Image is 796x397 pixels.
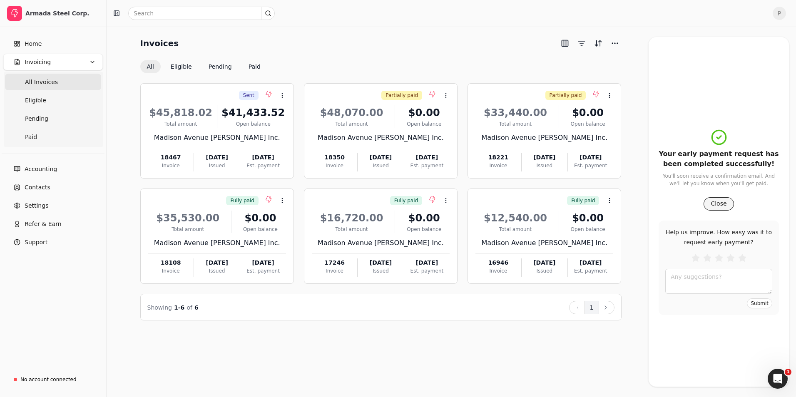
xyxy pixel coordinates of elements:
a: Contacts [3,179,103,196]
span: Pending [25,114,48,123]
div: Open balance [398,120,450,128]
div: Invoice filter options [140,60,267,73]
div: [DATE] [358,153,403,162]
button: Invoicing [3,54,103,70]
div: Issued [358,162,403,169]
a: Eligible [5,92,101,109]
span: Eligible [25,96,46,105]
div: $35,530.00 [148,211,228,226]
div: Est. payment [240,267,286,275]
h2: Invoices [140,37,179,50]
span: 6 [194,304,199,311]
div: Total amount [148,120,214,128]
button: Pending [202,60,239,73]
a: Accounting [3,161,103,177]
div: $12,540.00 [475,211,555,226]
div: [DATE] [194,153,240,162]
span: Support [25,238,47,247]
div: $0.00 [398,211,450,226]
span: Fully paid [230,197,254,204]
div: Total amount [475,120,555,128]
div: 18467 [148,153,194,162]
div: [DATE] [568,258,613,267]
div: 18221 [475,153,521,162]
a: Settings [3,197,103,214]
div: No account connected [20,376,77,383]
div: Open balance [221,120,286,128]
span: Paid [25,133,37,141]
button: Eligible [164,60,199,73]
button: 1 [585,301,599,314]
div: Help us improve. How easy was it to request early payment? [665,227,772,247]
div: Total amount [475,226,555,233]
div: [DATE] [522,153,567,162]
span: Fully paid [571,197,595,204]
div: Invoice [148,162,194,169]
span: Partially paid [550,92,582,99]
span: Home [25,40,42,48]
div: Est. payment [240,162,286,169]
a: Home [3,35,103,52]
div: $45,818.02 [148,105,214,120]
button: Refer & Earn [3,216,103,232]
span: Contacts [25,183,50,192]
div: [DATE] [404,258,450,267]
div: $0.00 [398,105,450,120]
button: Close [704,197,734,211]
div: Est. payment [404,162,450,169]
div: Invoice [148,267,194,275]
div: You'll soon receive a confirmation email. And we'll let you know when you'll get paid. [659,172,779,187]
div: [DATE] [240,258,286,267]
input: Search [128,7,275,20]
div: Est. payment [568,162,613,169]
div: $48,070.00 [312,105,392,120]
span: Invoicing [25,58,51,67]
div: Open balance [235,226,286,233]
div: Invoice [312,267,357,275]
div: Invoice [475,162,521,169]
span: 1 - 6 [174,304,184,311]
div: [DATE] [194,258,240,267]
span: Fully paid [394,197,418,204]
div: Invoice [475,267,521,275]
a: Paid [5,129,101,145]
div: Total amount [312,120,392,128]
div: $16,720.00 [312,211,392,226]
div: 18350 [312,153,357,162]
div: 16946 [475,258,521,267]
div: Est. payment [568,267,613,275]
span: Refer & Earn [25,220,62,228]
div: Open balance [562,120,614,128]
button: Paid [242,60,267,73]
div: [DATE] [240,153,286,162]
div: Open balance [562,226,614,233]
div: Madison Avenue [PERSON_NAME] Inc. [312,133,450,143]
div: Your early payment request has been completed successfully! [659,149,779,169]
div: Madison Avenue [PERSON_NAME] Inc. [312,238,450,248]
span: All Invoices [25,78,58,87]
div: 17246 [312,258,357,267]
button: P [773,7,786,20]
div: Open balance [398,226,450,233]
span: 1 [785,369,791,375]
a: All Invoices [5,74,101,90]
button: Submit [747,298,772,308]
a: Pending [5,110,101,127]
span: Accounting [25,165,57,174]
div: Total amount [148,226,228,233]
div: $0.00 [235,211,286,226]
div: Armada Steel Corp. [25,9,99,17]
div: Est. payment [404,267,450,275]
div: Madison Avenue [PERSON_NAME] Inc. [475,238,613,248]
span: Sent [243,92,254,99]
div: Issued [522,267,567,275]
span: Partially paid [386,92,418,99]
div: [DATE] [568,153,613,162]
div: $0.00 [562,105,614,120]
span: of [187,304,192,311]
div: 18108 [148,258,194,267]
div: Total amount [312,226,392,233]
div: $41,433.52 [221,105,286,120]
div: Invoice [312,162,357,169]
